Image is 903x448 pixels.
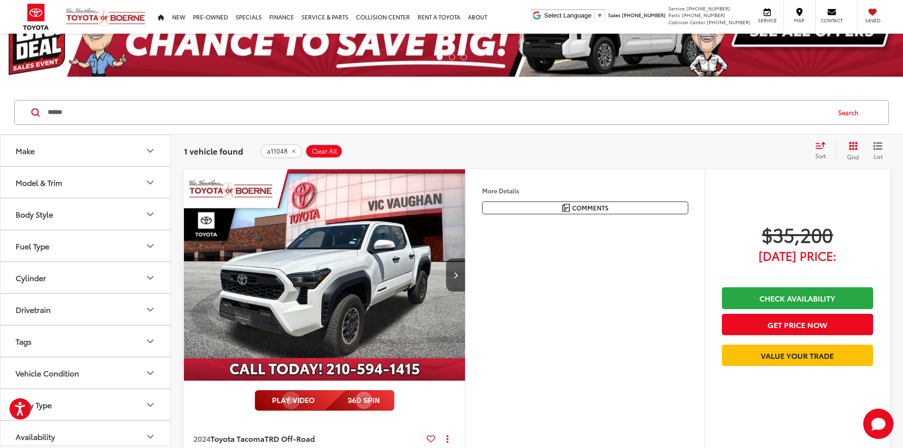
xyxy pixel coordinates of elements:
img: 2024 Toyota Tacoma TRD Off-Road [183,169,466,381]
button: Body TypeBody Type [0,389,171,420]
span: Contact [821,17,843,24]
button: Grid View [836,141,866,160]
div: Make [16,146,35,155]
div: Body Type [16,400,52,409]
span: Collision Center [668,18,705,26]
div: Availability [145,431,156,442]
span: Grid [847,153,859,161]
button: Get Price Now [722,314,873,335]
h4: More Details [482,187,688,194]
span: dropdown dots [447,435,448,442]
button: TagsTags [0,326,171,357]
button: Body StyleBody Style [0,199,171,229]
div: Cylinder [16,273,46,282]
input: Search by Make, Model, or Keyword [47,101,829,124]
span: ▼ [597,12,603,19]
svg: Start Chat [863,409,894,439]
span: Comments [572,203,609,212]
a: Value Your Trade [722,345,873,366]
button: Vehicle ConditionVehicle Condition [0,357,171,388]
span: [PHONE_NUMBER] [686,5,730,12]
div: Availability [16,432,55,441]
span: Select Language [544,12,592,19]
button: DrivetrainDrivetrain [0,294,171,325]
div: Drivetrain [145,304,156,315]
button: Model & TrimModel & Trim [0,167,171,198]
button: Select sort value [811,141,836,160]
button: Next image [446,258,465,292]
span: Sort [815,152,826,160]
span: [DATE] Price: [722,251,873,260]
div: Make [145,145,156,156]
div: Body Type [145,399,156,411]
div: Drivetrain [16,305,51,314]
button: Comments [482,201,688,214]
img: Vic Vaughan Toyota of Boerne [65,7,146,27]
a: Select Language​ [544,12,603,19]
span: Clear All [312,147,337,155]
span: [PHONE_NUMBER] [682,11,725,18]
img: Comments [562,204,570,212]
div: Body Style [145,209,156,220]
button: remove a11048 [260,144,302,158]
span: Sales [608,11,620,18]
button: MakeMake [0,135,171,166]
span: Service [757,17,778,24]
a: 2024Toyota TacomaTRD Off-Road [193,433,423,444]
span: Map [789,17,810,24]
a: Check Availability [722,287,873,309]
button: Toggle Chat Window [863,409,894,439]
span: Saved [862,17,883,24]
span: Parts [668,11,680,18]
span: 1 vehicle found [184,145,243,156]
a: 2024 Toyota Tacoma TRD Off-Road2024 Toyota Tacoma TRD Off-Road2024 Toyota Tacoma TRD Off-Road2024... [183,169,466,381]
div: Model & Trim [16,178,62,187]
span: Service [668,5,685,12]
span: TRD Off-Road [265,433,315,444]
span: $35,200 [722,222,873,246]
div: Fuel Type [16,241,49,250]
div: Fuel Type [145,240,156,252]
button: CylinderCylinder [0,262,171,293]
button: List View [866,141,890,160]
div: Vehicle Condition [16,368,79,377]
button: Actions [439,430,456,447]
button: Clear All [305,144,343,158]
div: Body Style [16,210,53,219]
span: Toyota Tacoma [210,433,265,444]
div: Cylinder [145,272,156,283]
div: Vehicle Condition [145,367,156,379]
span: 2024 [193,433,210,444]
span: a11048 [267,147,288,155]
span: List [873,152,883,160]
button: Fuel TypeFuel Type [0,230,171,261]
img: full motion video [255,390,394,411]
button: Search [829,101,872,124]
span: [PHONE_NUMBER] [622,11,666,18]
div: Tags [16,337,32,346]
div: Model & Trim [145,177,156,188]
div: 2024 Toyota Tacoma TRD Off-Road 0 [183,169,466,381]
div: Tags [145,336,156,347]
span: [PHONE_NUMBER] [707,18,750,26]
